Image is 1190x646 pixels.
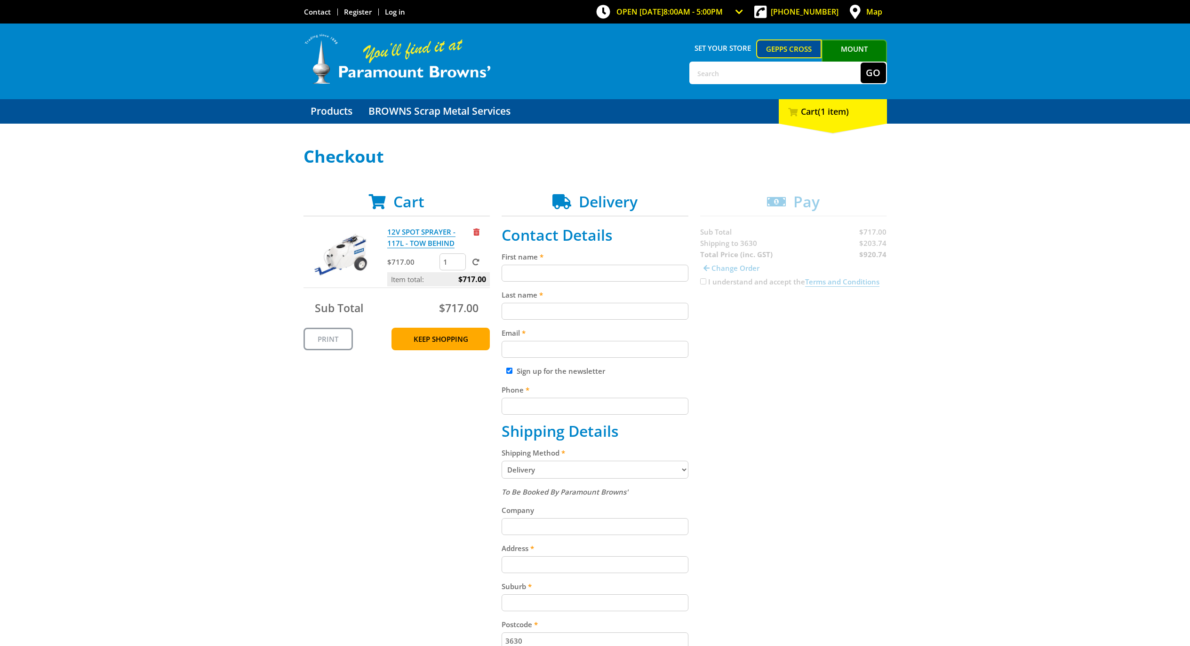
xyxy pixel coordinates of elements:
[502,447,688,458] label: Shipping Method
[502,543,688,554] label: Address
[502,581,688,592] label: Suburb
[473,227,479,236] a: Remove from cart
[502,398,688,415] input: Please enter your telephone number.
[502,594,688,611] input: Please enter your suburb.
[502,556,688,573] input: Please enter your address.
[315,300,363,315] span: Sub Total
[502,341,688,358] input: Please enter your email address.
[502,226,688,244] h2: Contact Details
[391,328,490,350] a: Keep Shopping
[502,251,688,262] label: First name
[502,265,688,282] input: Please enter your first name.
[303,99,359,124] a: Go to the Products page
[779,99,887,124] div: Cart
[361,99,518,124] a: Go to the BROWNS Scrap Metal Services page
[393,191,424,212] span: Cart
[502,487,628,496] em: To Be Booked By Paramount Browns'
[312,226,369,283] img: 12V SPOT SPRAYER - 117L - TOW BEHIND
[861,63,886,83] button: Go
[303,147,887,166] h1: Checkout
[502,461,688,479] select: Please select a shipping method.
[502,504,688,516] label: Company
[303,328,353,350] a: Print
[439,300,479,315] span: $717.00
[579,191,638,212] span: Delivery
[502,422,688,440] h2: Shipping Details
[385,7,405,16] a: Log in
[689,39,757,56] span: Set your store
[818,106,849,117] span: (1 item)
[517,366,605,376] label: Sign up for the newsletter
[756,39,822,58] a: Gepps Cross
[502,619,688,630] label: Postcode
[616,7,723,17] span: OPEN [DATE]
[303,33,492,85] img: Paramount Browns'
[502,327,688,339] label: Email
[822,39,887,75] a: Mount [PERSON_NAME]
[502,303,688,320] input: Please enter your last name.
[502,384,688,395] label: Phone
[663,7,723,17] span: 8:00am - 5:00pm
[502,289,688,300] label: Last name
[344,7,372,16] a: Go to the registration page
[387,272,490,286] p: Item total:
[387,227,455,248] a: 12V SPOT SPRAYER - 117L - TOW BEHIND
[304,7,331,16] a: Go to the Contact page
[690,63,861,83] input: Search
[458,272,486,286] span: $717.00
[387,256,438,268] p: $717.00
